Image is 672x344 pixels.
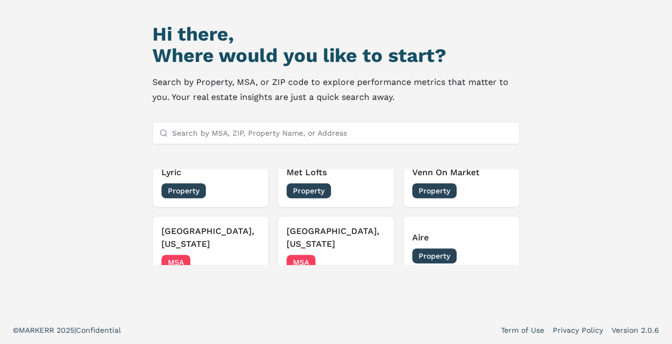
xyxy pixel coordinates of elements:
h3: Aire [412,231,511,244]
span: [DATE] [236,185,260,196]
p: Search by Property, MSA, or ZIP code to explore performance metrics that matter to you. Your real... [152,75,520,105]
span: Property [287,183,331,198]
h1: Hi there, [152,24,520,45]
span: [DATE] [236,257,260,268]
button: Met LoftsProperty[DATE] [277,157,395,207]
span: Property [161,183,206,198]
span: [DATE] [361,185,385,196]
h2: Where would you like to start? [152,45,520,66]
span: MSA [287,255,315,270]
span: [DATE] [361,257,385,268]
button: [GEOGRAPHIC_DATA], [US_STATE]MSA[DATE] [152,216,269,279]
button: LyricProperty[DATE] [152,157,269,207]
span: Property [412,183,457,198]
h3: [GEOGRAPHIC_DATA], [US_STATE] [161,225,260,251]
span: [DATE] [486,185,511,196]
h3: [GEOGRAPHIC_DATA], [US_STATE] [287,225,385,251]
span: MSA [161,255,190,270]
input: Search by MSA, ZIP, Property Name, or Address [172,122,513,144]
span: © [13,326,19,334]
span: MARKERR [19,326,57,334]
button: [GEOGRAPHIC_DATA], [US_STATE]MSA[DATE] [277,216,395,279]
span: [DATE] [486,251,511,261]
span: 2025 | [57,326,76,334]
button: AireProperty[DATE] [403,216,520,279]
button: Venn On MarketProperty[DATE] [403,157,520,207]
h3: Met Lofts [287,166,385,179]
h3: Lyric [161,166,260,179]
span: Property [412,248,457,263]
h3: Venn On Market [412,166,511,179]
span: Confidential [76,326,121,334]
a: Term of Use [501,325,544,335]
a: Privacy Policy [553,325,603,335]
a: Version 2.0.6 [612,325,659,335]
